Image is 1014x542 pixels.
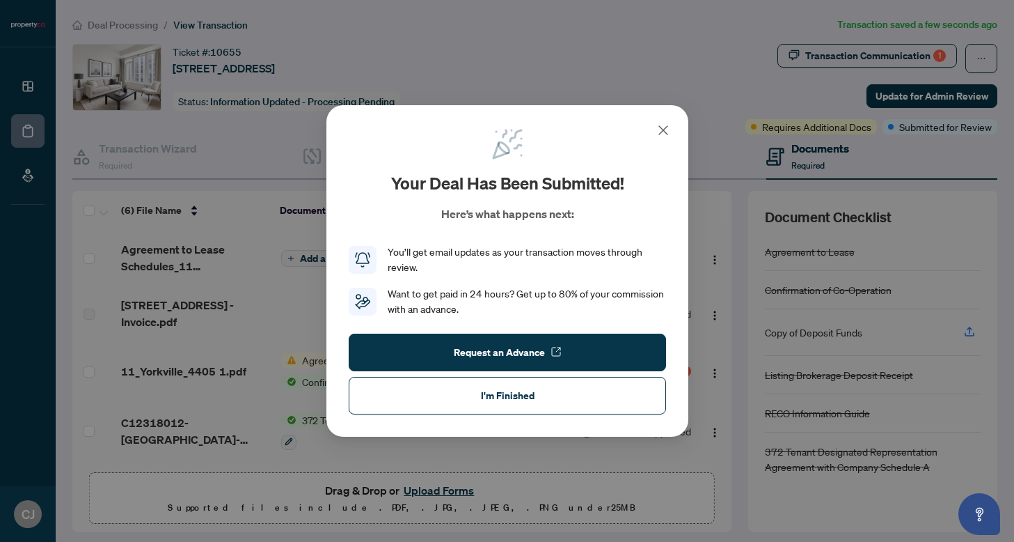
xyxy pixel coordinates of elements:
div: Want to get paid in 24 hours? Get up to 80% of your commission with an advance. [388,286,666,317]
button: I'm Finished [349,377,666,415]
button: Request an Advance [349,334,666,371]
span: I'm Finished [480,385,534,407]
h2: Your deal has been submitted! [390,172,624,194]
div: You’ll get email updates as your transaction moves through review. [388,245,666,275]
button: Open asap [958,493,1000,535]
span: Request an Advance [453,341,544,364]
p: Here’s what happens next: [441,206,573,222]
